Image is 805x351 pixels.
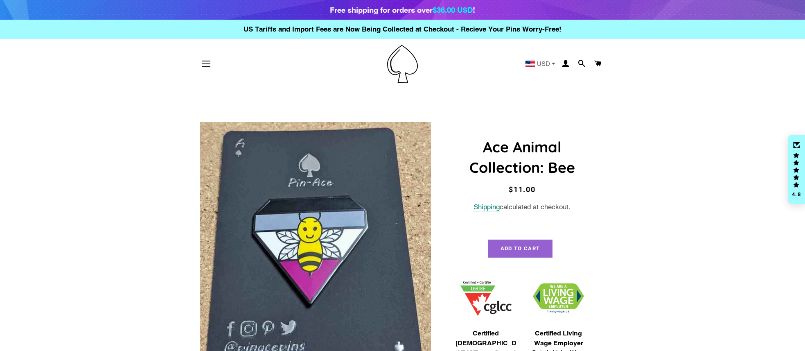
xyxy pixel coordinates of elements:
span: $11.00 [509,185,536,194]
span: USD [537,61,550,67]
span: Certified Living Wage Employer [526,328,591,348]
a: Shipping [474,203,500,211]
div: Free shipping for orders over ! [330,4,475,16]
button: Add to Cart [488,240,552,258]
img: 1706832627.png [533,283,584,313]
div: calculated at checkout. [449,202,595,213]
img: 1705457225.png [460,281,512,316]
span: $36.00 USD [433,5,473,14]
span: Add to Cart [501,245,540,251]
h1: Ace Animal Collection: Bee [449,137,595,178]
div: Click to open Judge.me floating reviews tab [788,135,805,204]
div: 4.8 [791,192,801,197]
img: Pin-Ace [387,45,418,83]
